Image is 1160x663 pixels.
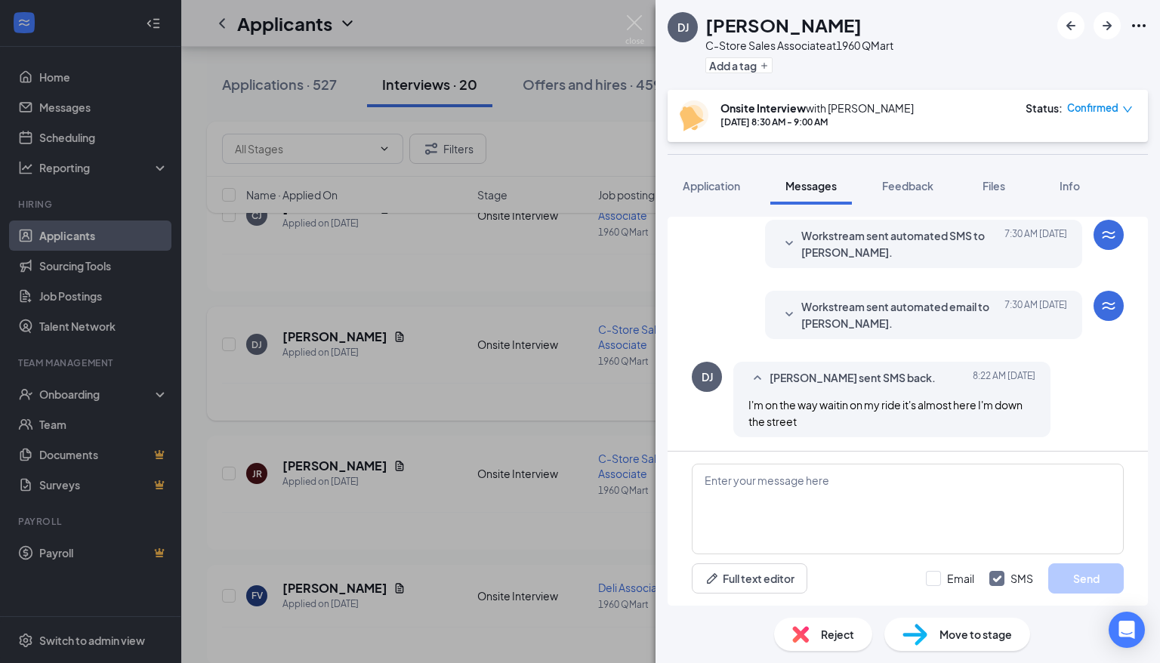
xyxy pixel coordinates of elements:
span: [PERSON_NAME] sent SMS back. [770,369,936,387]
div: Status : [1026,100,1063,116]
span: Move to stage [939,626,1012,643]
b: Onsite Interview [720,101,806,115]
svg: SmallChevronUp [748,369,767,387]
span: Feedback [882,179,933,193]
div: [DATE] 8:30 AM - 9:00 AM [720,116,914,128]
button: Send [1048,563,1124,594]
svg: WorkstreamLogo [1100,297,1118,315]
span: Application [683,179,740,193]
div: Open Intercom Messenger [1109,612,1145,648]
button: Full text editorPen [692,563,807,594]
span: Workstream sent automated email to [PERSON_NAME]. [801,298,999,331]
span: Messages [785,179,837,193]
svg: SmallChevronDown [780,306,798,324]
h1: [PERSON_NAME] [705,12,862,38]
button: ArrowLeftNew [1057,12,1084,39]
span: Info [1060,179,1080,193]
span: [DATE] 7:30 AM [1004,227,1067,261]
svg: Plus [760,61,769,70]
span: I'm on the way waitin on my ride it's almost here I'm down the street [748,398,1023,428]
div: C-Store Sales Associate at 1960 QMart [705,38,893,53]
div: with [PERSON_NAME] [720,100,914,116]
div: DJ [702,369,713,384]
span: Files [983,179,1005,193]
button: ArrowRight [1094,12,1121,39]
svg: WorkstreamLogo [1100,226,1118,244]
span: [DATE] 8:22 AM [973,369,1035,387]
span: Workstream sent automated SMS to [PERSON_NAME]. [801,227,999,261]
svg: Ellipses [1130,17,1148,35]
span: Confirmed [1067,100,1118,116]
svg: ArrowLeftNew [1062,17,1080,35]
div: DJ [677,20,689,35]
svg: SmallChevronDown [780,235,798,253]
span: down [1122,104,1133,115]
svg: Pen [705,571,720,586]
svg: ArrowRight [1098,17,1116,35]
span: Reject [821,626,854,643]
button: PlusAdd a tag [705,57,773,73]
span: [DATE] 7:30 AM [1004,298,1067,331]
